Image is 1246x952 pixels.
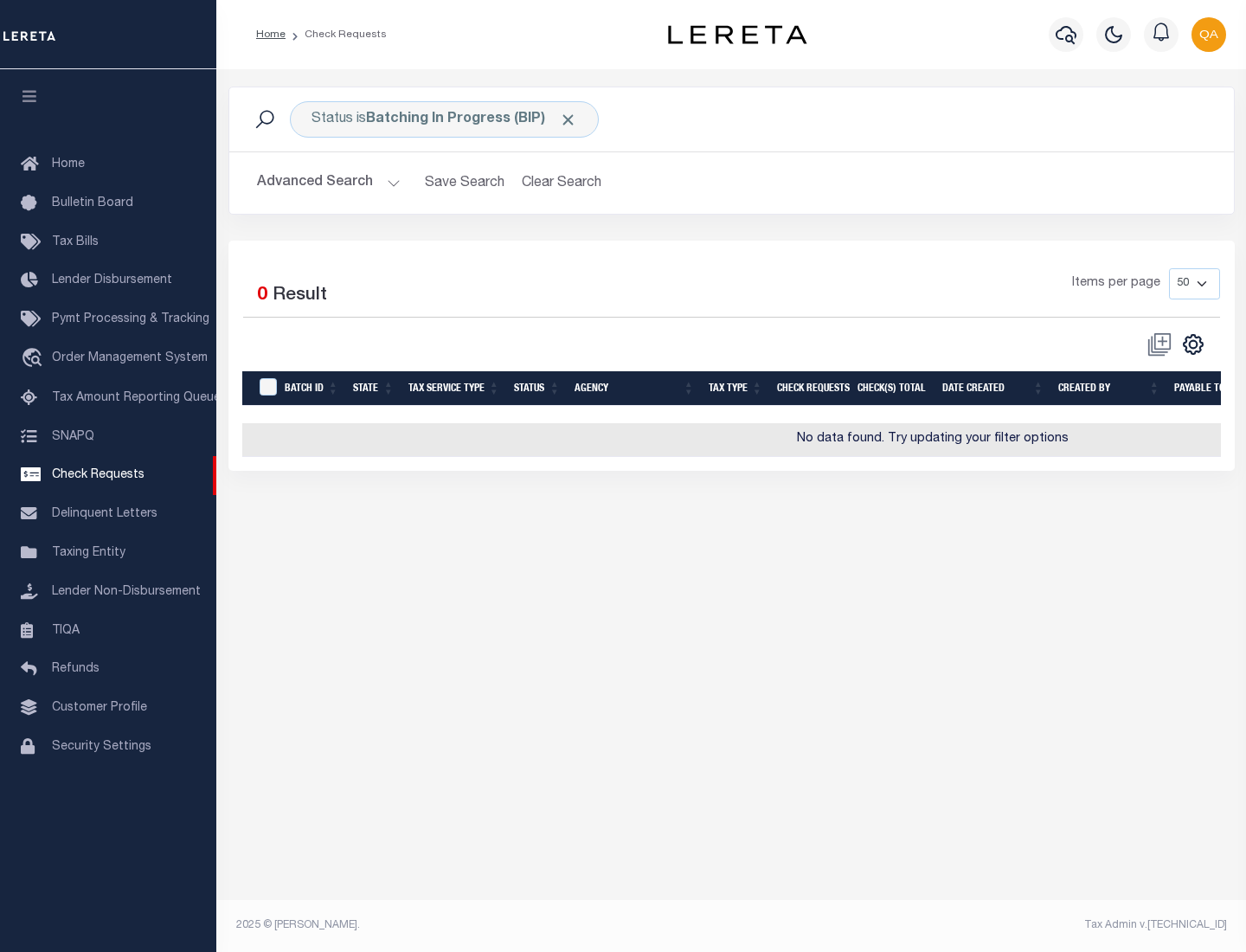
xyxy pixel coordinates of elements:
th: Batch Id: activate to sort column ascending [278,371,346,407]
span: Customer Profile [52,702,147,714]
span: Pymt Processing & Tracking [52,313,209,325]
div: 2025 © [PERSON_NAME]. [223,917,732,933]
img: svg+xml;base64,PHN2ZyB4bWxucz0iaHR0cDovL3d3dy53My5vcmcvMjAwMC9zdmciIHBvaW50ZXItZXZlbnRzPSJub25lIi... [1191,17,1226,52]
th: Tax Service Type: activate to sort column ascending [401,371,507,407]
span: Lender Disbursement [52,274,172,286]
div: Tax Admin v.[TECHNICAL_ID] [744,917,1227,933]
span: Tax Bills [52,236,99,248]
button: Save Search [414,166,515,200]
button: Clear Search [515,166,609,200]
span: 0 [257,286,267,305]
span: TIQA [52,624,80,636]
span: Home [52,158,85,170]
th: State: activate to sort column ascending [346,371,401,407]
span: Delinquent Letters [52,508,157,520]
span: Lender Non-Disbursement [52,586,201,598]
th: Check(s) Total [851,371,935,407]
span: Taxing Entity [52,547,125,559]
a: Home [256,29,286,40]
th: Agency: activate to sort column ascending [568,371,702,407]
span: SNAPQ [52,430,94,442]
th: Tax Type: activate to sort column ascending [702,371,770,407]
div: Status is [290,101,599,138]
span: Refunds [52,663,100,675]
span: Tax Amount Reporting Queue [52,392,221,404]
b: Batching In Progress (BIP) [366,113,577,126]
span: Check Requests [52,469,145,481]
th: Check Requests [770,371,851,407]
th: Status: activate to sort column ascending [507,371,568,407]
li: Check Requests [286,27,387,42]
button: Advanced Search [257,166,401,200]
span: Click to Remove [559,111,577,129]
th: Date Created: activate to sort column ascending [935,371,1051,407]
i: travel_explore [21,348,48,370]
img: logo-dark.svg [668,25,806,44]
span: Order Management System [52,352,208,364]
th: Created By: activate to sort column ascending [1051,371,1167,407]
span: Security Settings [52,741,151,753]
span: Bulletin Board [52,197,133,209]
span: Items per page [1072,274,1160,293]
label: Result [273,282,327,310]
